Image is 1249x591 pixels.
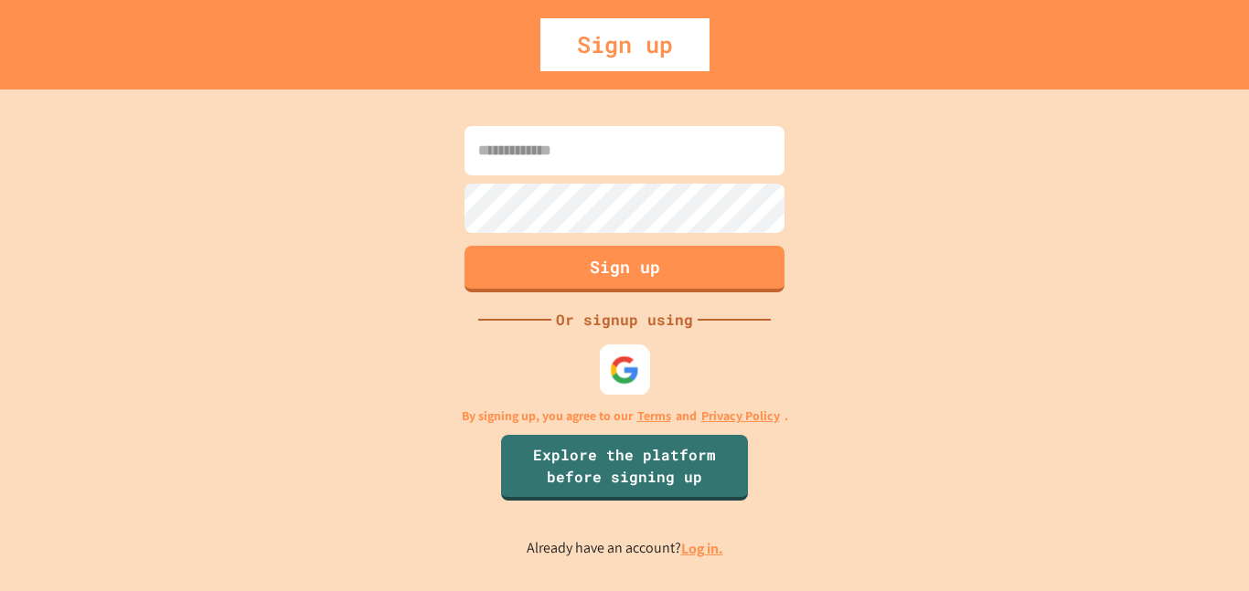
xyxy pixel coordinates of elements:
[527,537,723,560] p: Already have an account?
[551,309,698,331] div: Or signup using
[462,406,788,426] p: By signing up, you agree to our and .
[464,246,785,292] button: Sign up
[610,354,640,385] img: google-icon.svg
[637,406,671,426] a: Terms
[681,539,723,558] a: Log in.
[540,18,710,71] div: Sign up
[501,435,748,501] a: Explore the platform before signing up
[701,406,780,426] a: Privacy Policy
